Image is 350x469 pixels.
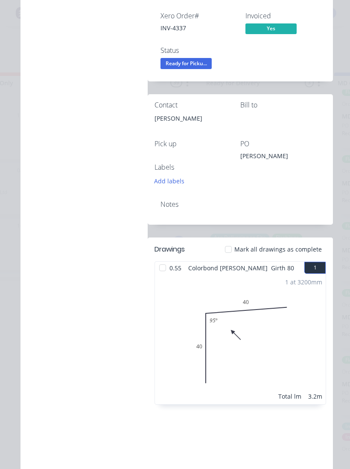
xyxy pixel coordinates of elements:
[271,262,294,274] span: Girth 80
[308,392,322,401] div: 3.2m
[234,245,322,254] span: Mark all drawings as complete
[240,151,326,163] div: [PERSON_NAME]
[155,101,240,109] div: Contact
[166,262,185,274] span: 0.55
[240,101,326,109] div: Bill to
[155,244,185,255] div: Drawings
[160,200,320,208] div: Notes
[245,23,297,34] span: Yes
[285,278,322,287] div: 1 at 3200mm
[155,113,240,124] div: [PERSON_NAME]
[155,113,240,140] div: [PERSON_NAME]
[160,12,235,20] div: Xero Order #
[155,274,326,404] div: 0404095º1 at 3200mmTotal lm3.2m
[160,23,235,32] div: INV-4337
[150,175,189,186] button: Add labels
[155,140,240,148] div: Pick up
[185,262,271,274] span: Colorbond [PERSON_NAME]
[160,46,235,55] div: Status
[304,262,326,274] button: 1
[278,392,301,401] div: Total lm
[160,58,212,69] span: Ready for Picku...
[155,163,240,171] div: Labels
[160,58,212,71] button: Ready for Picku...
[245,12,320,20] div: Invoiced
[240,140,326,148] div: PO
